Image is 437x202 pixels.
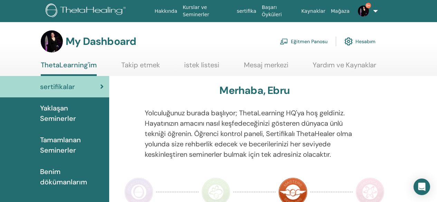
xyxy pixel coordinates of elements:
img: logo.png [46,3,128,19]
a: Kurslar ve Seminerler [180,1,234,21]
span: Benim dökümanlarım [40,166,104,187]
img: default.jpg [41,30,63,52]
a: sertifika [234,5,259,18]
a: Kaynaklar [298,5,328,18]
a: ThetaLearning'im [41,61,97,76]
a: Hesabım [344,34,376,49]
a: istek listesi [184,61,219,74]
a: Eğitmen Panosu [280,34,327,49]
img: default.jpg [358,6,369,17]
a: Yardım ve Kaynaklar [313,61,376,74]
div: Open Intercom Messenger [414,179,430,195]
span: sertifikalar [40,81,75,92]
img: chalkboard-teacher.svg [280,38,288,45]
h3: My Dashboard [66,35,136,48]
span: Yaklaşan Seminerler [40,103,104,124]
h3: Merhaba, Ebru [219,84,289,97]
span: 9+ [365,3,371,8]
a: Takip etmek [121,61,160,74]
img: cog.svg [344,36,353,47]
p: Yolculuğunuz burada başlıyor; ThetaLearning HQ'ya hoş geldiniz. Hayatınızın amacını nasıl keşfede... [145,108,364,160]
span: Tamamlanan Seminerler [40,135,104,155]
a: Mesaj merkezi [244,61,288,74]
a: Hakkında [152,5,180,18]
a: Mağaza [328,5,352,18]
a: Başarı Öyküleri [259,1,298,21]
